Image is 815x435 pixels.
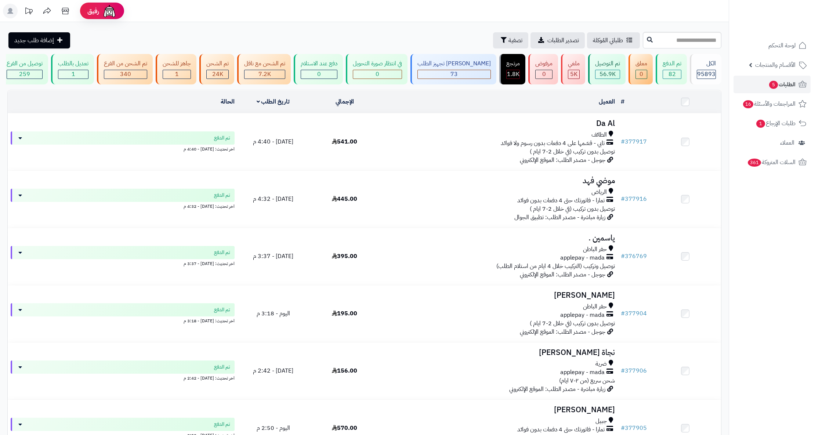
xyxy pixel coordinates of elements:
a: تم التوصيل 56.9K [587,54,627,84]
a: السلات المتروكة361 [733,153,811,171]
span: الطائف [591,131,607,139]
h3: موضي فهد [383,177,615,185]
div: 0 [301,70,337,79]
div: مرتجع [506,59,520,68]
div: تعديل بالطلب [58,59,88,68]
span: applepay - mada [560,368,605,377]
div: مرفوض [535,59,553,68]
span: applepay - mada [560,311,605,319]
span: حفر الباطن [583,245,607,254]
span: اليوم - 2:50 م [257,424,290,432]
div: 56873 [595,70,620,79]
a: المراجعات والأسئلة16 [733,95,811,113]
span: 82 [669,70,676,79]
div: 0 [636,70,647,79]
span: 0 [317,70,321,79]
span: 95893 [697,70,716,79]
span: 0 [640,70,643,79]
span: جوجل - مصدر الطلب: الموقع الإلكتروني [520,270,605,279]
a: دفع عند الاستلام 0 [292,54,344,84]
span: اليوم - 3:18 م [257,309,290,318]
a: طلبات الإرجاع1 [733,115,811,132]
span: جبيل [595,417,607,425]
span: توصيل وتركيب (التركيب خلال 4 ايام من استلام الطلب) [496,262,615,271]
span: جوجل - مصدر الطلب: الموقع الإلكتروني [520,156,605,164]
span: 1 [756,120,765,128]
div: ملغي [568,59,580,68]
a: في انتظار صورة التحويل 0 [344,54,409,84]
div: تم الشحن مع ناقل [244,59,285,68]
a: الإجمالي [336,97,354,106]
span: الرياض [591,188,607,196]
a: تم الدفع 82 [654,54,688,84]
span: # [621,252,625,261]
span: توصيل بدون تركيب (في خلال 2-7 ايام ) [530,147,615,156]
a: #377917 [621,137,647,146]
span: 56.9K [600,70,616,79]
a: تم الشحن مع ناقل 7.2K [236,54,292,84]
span: تصفية [508,36,522,45]
a: مرفوض 0 [527,54,559,84]
a: الكل95893 [688,54,723,84]
span: 195.00 [332,309,357,318]
span: الأقسام والمنتجات [755,60,796,70]
div: 24040 [207,70,228,79]
span: 5 [769,81,778,89]
h3: ياسمين . [383,234,615,242]
span: [DATE] - 2:42 م [253,366,293,375]
div: توصيل من الفرع [7,59,43,68]
span: رفيق [87,7,99,15]
h3: Da Al [383,119,615,128]
div: دفع عند الاستلام [301,59,337,68]
div: 1828 [507,70,519,79]
span: تم الدفع [214,363,230,371]
button: تصفية [493,32,528,48]
span: 395.00 [332,252,357,261]
a: العملاء [733,134,811,152]
span: ضرية [595,360,607,368]
div: [PERSON_NAME] تجهيز الطلب [417,59,491,68]
a: تم الشحن 24K [198,54,236,84]
span: 156.00 [332,366,357,375]
a: # [621,97,624,106]
div: اخر تحديث: [DATE] - 3:37 م [11,259,235,267]
a: الطلبات5 [733,76,811,93]
span: applepay - mada [560,254,605,262]
span: زيارة مباشرة - مصدر الطلب: الموقع الإلكتروني [509,385,605,394]
div: في انتظار صورة التحويل [353,59,402,68]
span: تمارا - فاتورتك حتى 4 دفعات بدون فوائد [517,196,605,205]
span: 259 [19,70,30,79]
span: توصيل بدون تركيب (في خلال 2-7 ايام ) [530,319,615,328]
span: [DATE] - 4:32 م [253,195,293,203]
div: 82 [663,70,681,79]
div: الكل [697,59,716,68]
span: 541.00 [332,137,357,146]
span: 24K [212,70,223,79]
a: تصدير الطلبات [530,32,585,48]
a: طلباتي المُوكلة [587,32,640,48]
span: جوجل - مصدر الطلب: الموقع الإلكتروني [520,327,605,336]
a: #377916 [621,195,647,203]
span: تصدير الطلبات [547,36,579,45]
span: 5K [570,70,577,79]
div: 7222 [245,70,285,79]
div: 1 [163,70,191,79]
span: زيارة مباشرة - مصدر الطلب: تطبيق الجوال [514,213,605,222]
span: 7.2K [258,70,271,79]
a: #377906 [621,366,647,375]
span: إضافة طلب جديد [14,36,54,45]
span: تمارا - فاتورتك حتى 4 دفعات بدون فوائد [517,425,605,434]
a: لوحة التحكم [733,37,811,54]
div: تم الشحن [206,59,229,68]
div: 4991 [568,70,579,79]
a: تاريخ الطلب [257,97,290,106]
div: 1 [58,70,88,79]
a: الحالة [221,97,235,106]
img: logo-2.png [765,6,808,21]
span: 0 [542,70,546,79]
span: حفر الباطن [583,302,607,311]
span: لوحة التحكم [768,40,796,51]
a: تعديل بالطلب 1 [50,54,95,84]
span: تم الدفع [214,421,230,428]
span: طلبات الإرجاع [756,118,796,128]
